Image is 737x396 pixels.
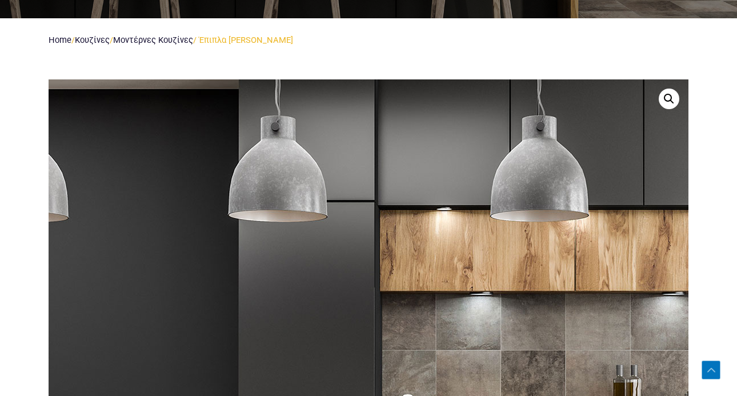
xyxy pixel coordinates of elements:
a: 🔍 [659,89,679,109]
a: Μοντέρνες Κουζίνες [113,35,193,45]
a: Home [49,35,71,45]
nav: / / / Έπιπλα [PERSON_NAME] [49,33,688,48]
a: Κουζίνες [75,35,110,45]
